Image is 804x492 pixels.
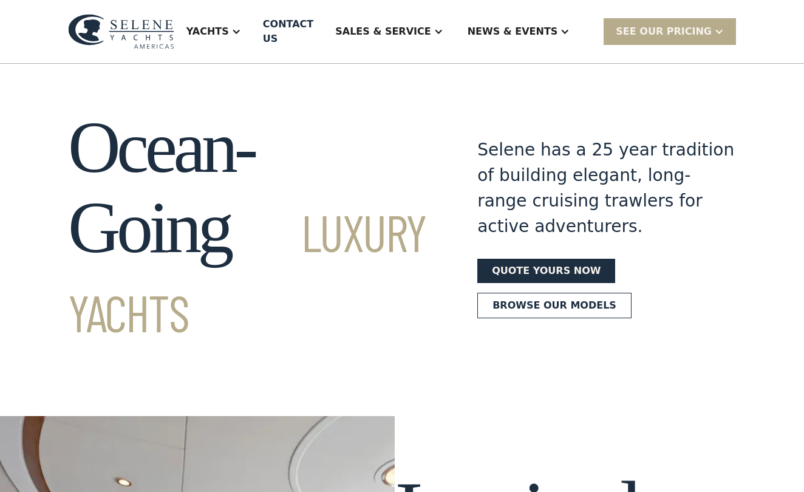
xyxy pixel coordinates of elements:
div: Yachts [186,24,229,39]
div: Sales & Service [335,24,431,39]
div: Sales & Service [323,7,455,56]
div: SEE Our Pricing [604,18,736,44]
img: logo [68,14,174,49]
a: Quote yours now [477,259,615,283]
div: SEE Our Pricing [616,24,712,39]
h1: Ocean-Going [68,108,434,348]
a: Browse our models [477,293,632,318]
div: News & EVENTS [455,7,582,56]
div: Yachts [174,7,253,56]
div: Selene has a 25 year tradition of building elegant, long-range cruising trawlers for active adven... [477,137,736,239]
span: Luxury Yachts [68,201,426,343]
div: Contact US [263,17,313,46]
div: News & EVENTS [468,24,558,39]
